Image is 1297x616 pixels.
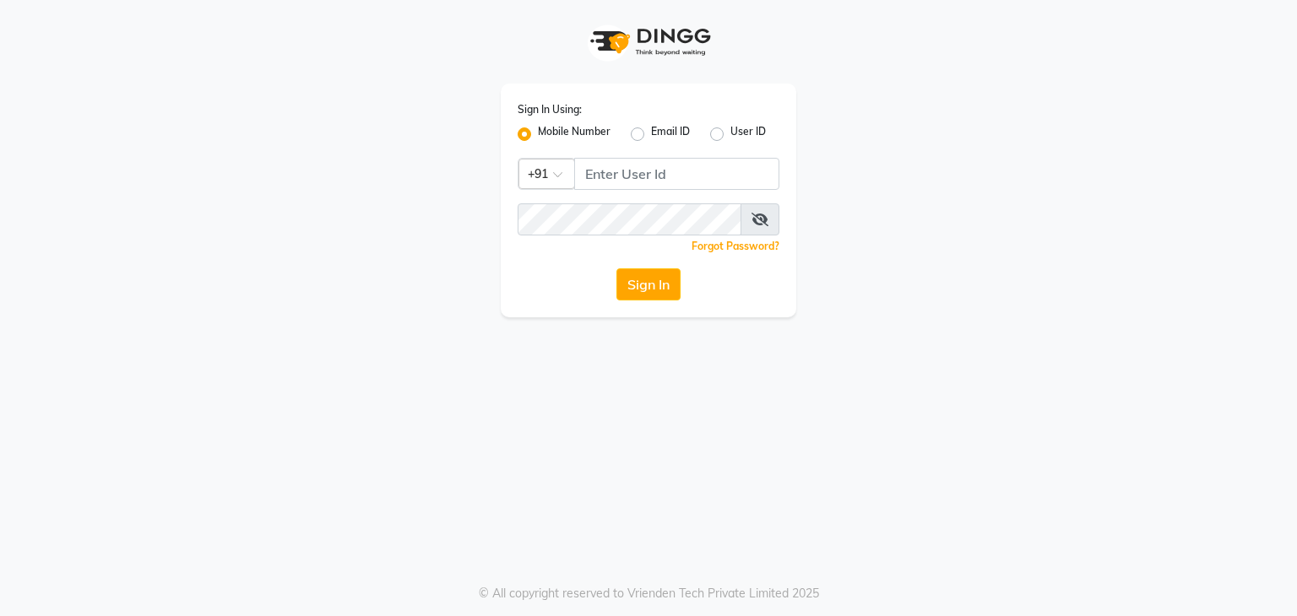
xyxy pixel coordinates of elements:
[692,240,779,252] a: Forgot Password?
[518,102,582,117] label: Sign In Using:
[581,17,716,67] img: logo1.svg
[616,268,681,300] button: Sign In
[730,124,766,144] label: User ID
[574,158,779,190] input: Username
[518,203,741,235] input: Username
[538,124,611,144] label: Mobile Number
[651,124,690,144] label: Email ID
